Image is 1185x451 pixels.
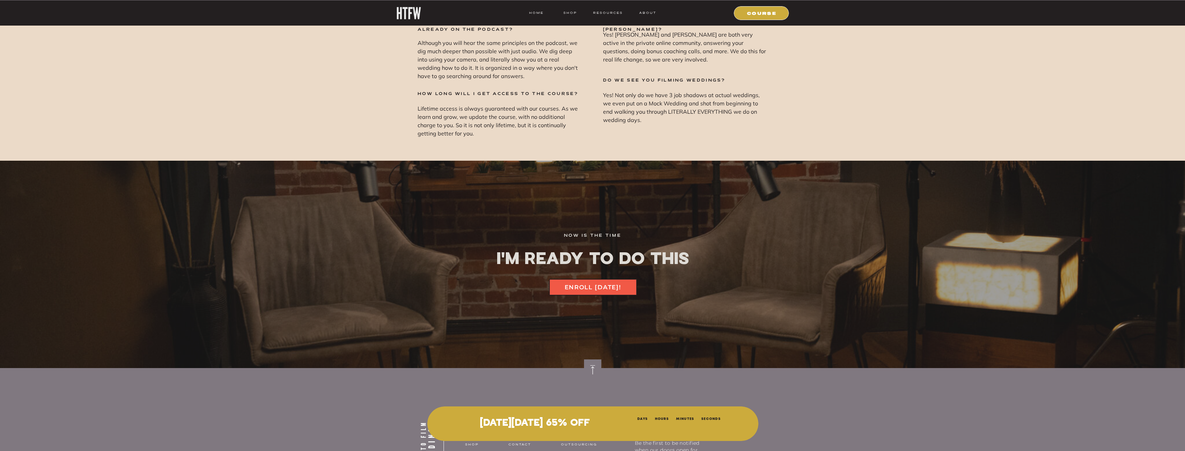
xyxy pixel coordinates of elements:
[478,233,707,241] p: now is the time
[701,415,720,421] li: Seconds
[529,10,544,16] a: HOME
[561,441,610,448] a: Outsourcing
[639,10,656,16] a: ABOUT
[465,441,514,448] a: shop
[603,30,768,64] p: Yes! [PERSON_NAME] and [PERSON_NAME] are both very active in the private online community, answer...
[655,415,669,421] li: Hours
[637,415,648,421] li: Days
[603,76,768,85] p: Do we see you filming weddings?
[418,16,582,35] p: What will you discuss here that you don't already on the podcast?
[443,418,627,429] p: [DATE][DATE] 65% OFF
[676,415,694,421] li: Minutes
[478,250,707,268] h1: I'M READY TO DO THIS
[418,90,582,99] p: How Long will I get access to The course?
[508,441,551,448] a: CONTACT
[554,283,632,291] a: ENROLL [DATE]!
[738,10,785,16] a: COURSE
[418,104,582,138] p: Lifetime access is always guaranteed with our courses. As we learn and grow, we update the course...
[603,16,768,26] p: Do I get access to [PERSON_NAME] and [PERSON_NAME]?
[557,10,584,16] a: shop
[603,91,768,125] p: Yes! Not only do we have 3 job shadows at actual weddings, we even put on a Mock Wedding and shot...
[418,39,582,85] p: Although you will hear the same principles on the podcast, we dig much deeper than possible with ...
[591,10,623,16] a: resources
